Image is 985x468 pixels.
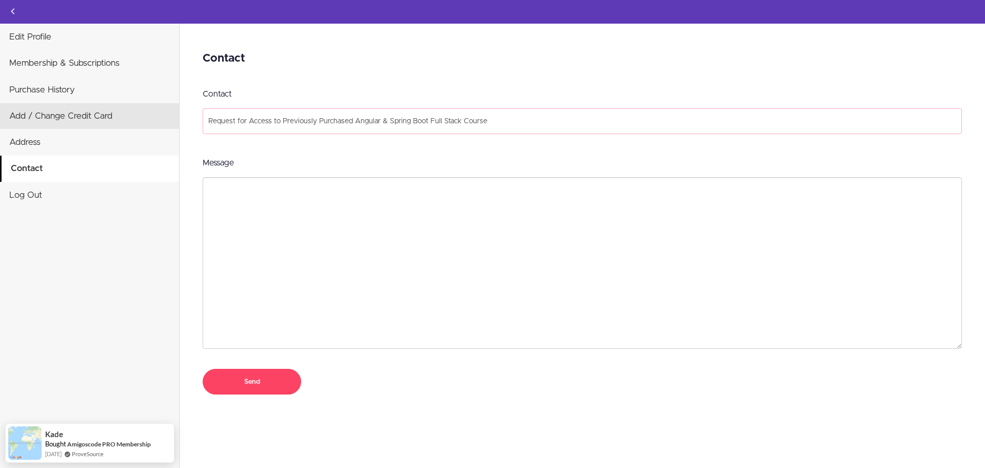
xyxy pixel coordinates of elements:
span: Bought [45,440,66,448]
label: Contact [203,88,232,100]
span: [DATE] [45,450,62,458]
input: Send [203,369,301,395]
img: provesource social proof notification image [8,426,42,460]
label: Message [203,157,234,169]
span: Kade [45,430,63,439]
a: Contact [2,156,179,181]
a: Amigoscode PRO Membership [67,440,151,448]
a: ProveSource [72,450,104,458]
svg: Back to courses [7,5,19,17]
h2: Contact [203,52,962,65]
